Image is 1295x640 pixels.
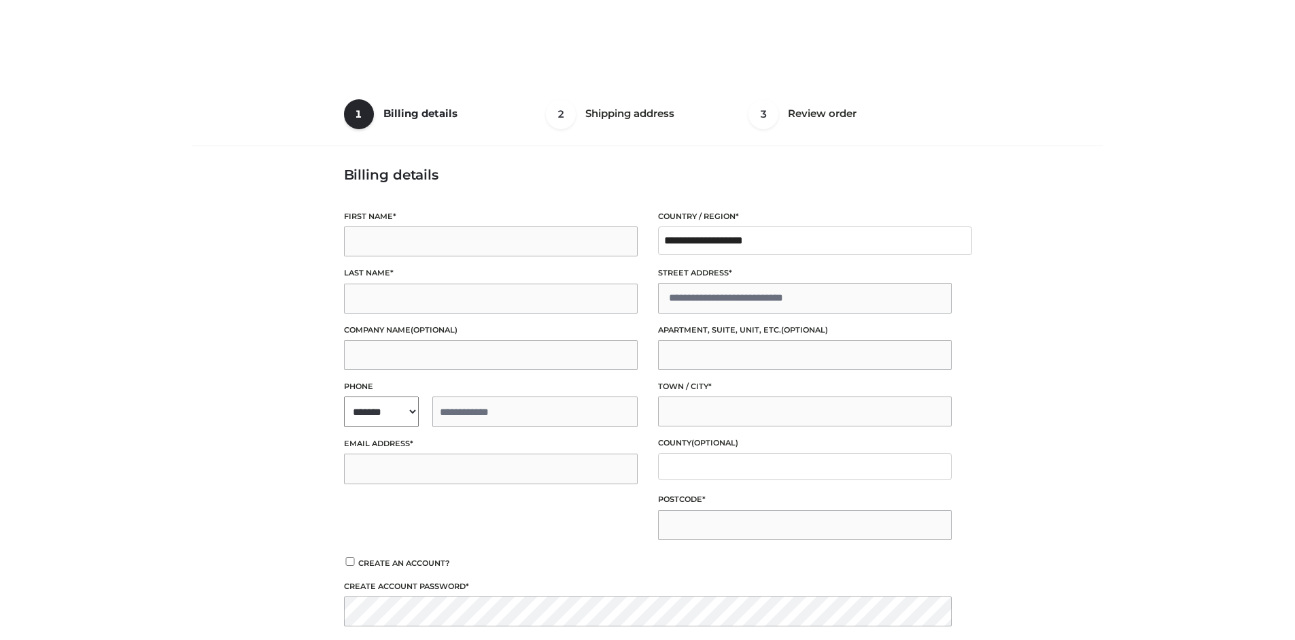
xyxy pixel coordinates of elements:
label: First name [344,210,638,223]
label: Apartment, suite, unit, etc. [658,324,952,337]
span: Review order [788,107,857,120]
label: Street address [658,267,952,280]
span: (optional) [411,325,457,335]
span: Create an account? [358,558,450,568]
label: Postcode [658,493,952,506]
label: Create account password [344,580,952,593]
span: Billing details [383,107,457,120]
label: Country / Region [658,210,952,223]
label: Phone [344,380,638,393]
h3: Billing details [344,167,952,183]
span: Shipping address [585,107,674,120]
span: 3 [748,99,778,129]
label: County [658,437,952,450]
label: Town / City [658,380,952,393]
span: 1 [344,99,374,129]
label: Email address [344,437,638,450]
input: Create an account? [344,557,356,566]
span: (optional) [691,438,738,448]
span: (optional) [781,325,828,335]
label: Last name [344,267,638,280]
label: Company name [344,324,638,337]
span: 2 [546,99,576,129]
